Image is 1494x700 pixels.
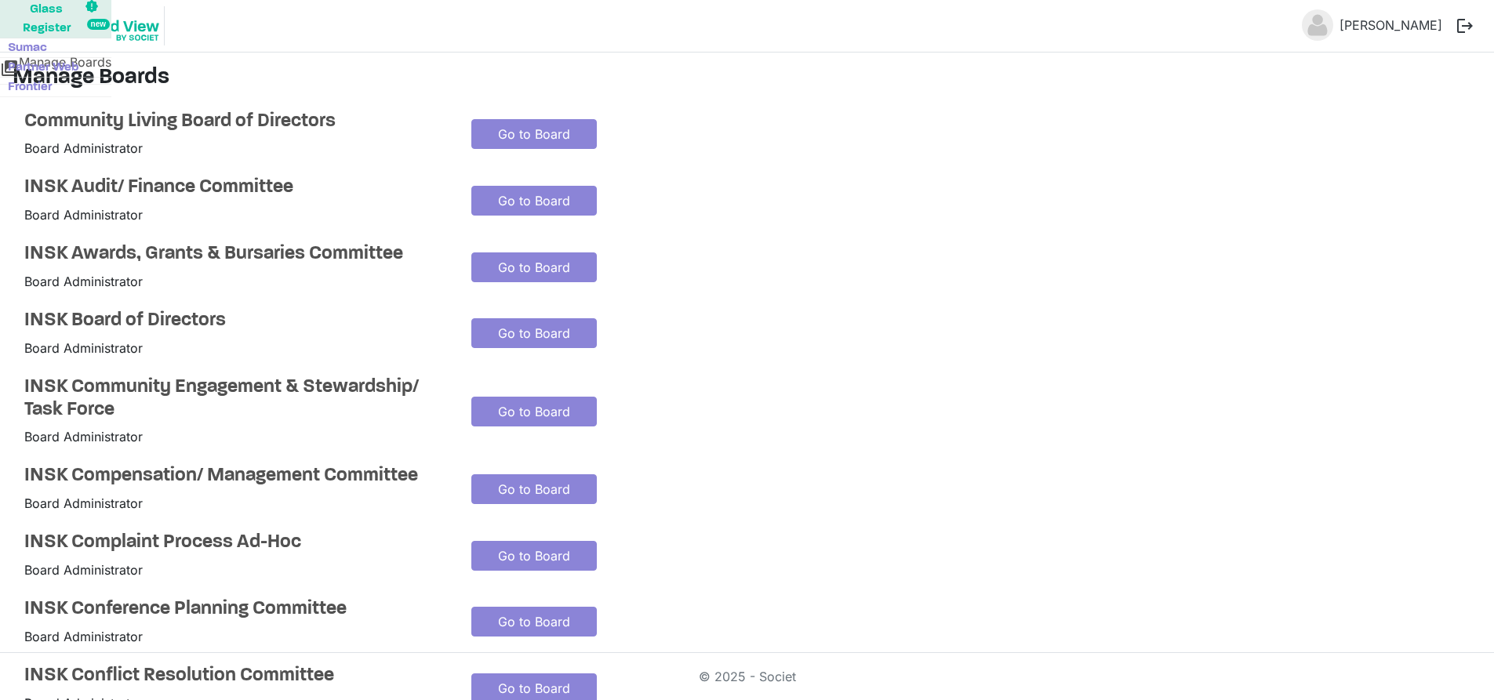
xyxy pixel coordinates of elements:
[471,474,597,504] a: Go to Board
[699,669,796,684] a: © 2025 - Societ
[471,119,597,149] a: Go to Board
[24,111,448,133] a: Community Living Board of Directors
[471,318,597,348] a: Go to Board
[24,207,143,223] span: Board Administrator
[1449,9,1481,42] button: logout
[24,562,143,578] span: Board Administrator
[13,65,1481,92] h3: Manage Boards
[24,243,448,266] a: INSK Awards, Grants & Bursaries Committee
[24,340,143,356] span: Board Administrator
[24,598,448,621] a: INSK Conference Planning Committee
[24,176,448,199] a: INSK Audit/ Finance Committee
[24,495,143,511] span: Board Administrator
[24,274,143,289] span: Board Administrator
[24,531,448,554] a: INSK Complaint Process Ad-Hoc
[87,19,110,30] div: new
[471,397,597,426] a: Go to Board
[1333,9,1449,41] a: [PERSON_NAME]
[24,140,143,156] span: Board Administrator
[24,376,448,422] a: INSK Community Engagement & Stewardship/ Task Force
[24,465,448,488] a: INSK Compensation/ Management Committee
[1302,9,1333,41] img: no-profile-picture.svg
[24,629,143,644] span: Board Administrator
[471,607,597,637] a: Go to Board
[24,429,143,444] span: Board Administrator
[471,252,597,282] a: Go to Board
[471,541,597,571] a: Go to Board
[471,186,597,216] a: Go to Board
[24,310,448,332] a: INSK Board of Directors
